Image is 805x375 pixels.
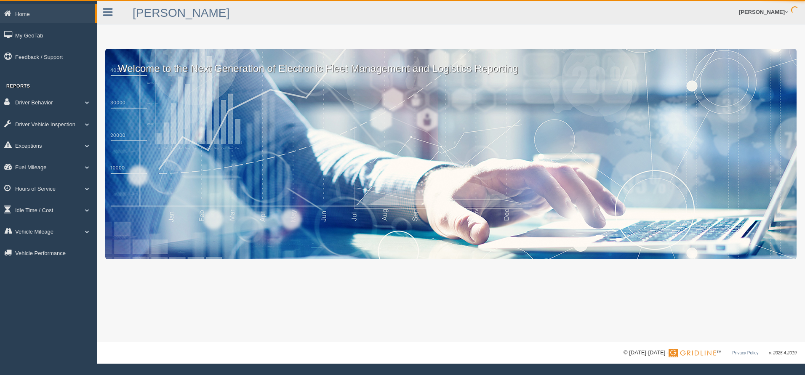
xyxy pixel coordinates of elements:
span: v. 2025.4.2019 [769,351,797,355]
a: Privacy Policy [732,351,758,355]
p: Welcome to the Next Generation of Electronic Fleet Management and Logistics Reporting [105,49,797,76]
a: [PERSON_NAME] [133,6,229,19]
img: Gridline [669,349,716,357]
div: © [DATE]-[DATE] - ™ [624,348,797,357]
